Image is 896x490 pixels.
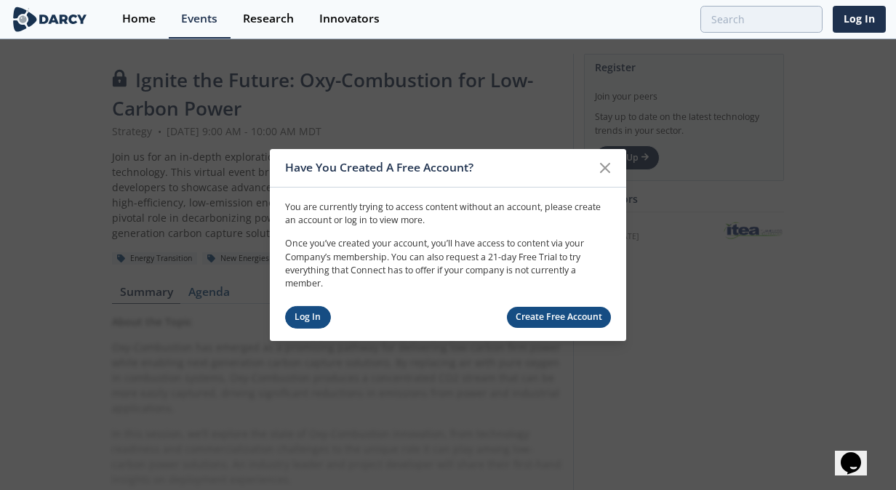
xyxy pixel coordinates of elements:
[507,307,612,328] a: Create Free Account
[243,13,294,25] div: Research
[285,237,611,291] p: Once you’ve created your account, you’ll have access to content via your Company’s membership. Yo...
[319,13,380,25] div: Innovators
[833,6,886,33] a: Log In
[10,7,89,32] img: logo-wide.svg
[700,6,823,33] input: Advanced Search
[181,13,217,25] div: Events
[285,306,331,329] a: Log In
[285,200,611,227] p: You are currently trying to access content without an account, please create an account or log in...
[835,432,881,475] iframe: chat widget
[285,154,591,182] div: Have You Created A Free Account?
[122,13,156,25] div: Home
